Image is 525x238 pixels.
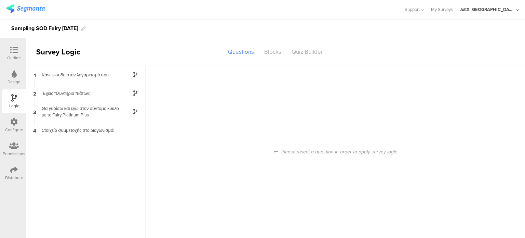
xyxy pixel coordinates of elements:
span: 4 [33,126,36,134]
div: Distribute [5,175,23,181]
div: JoltX [GEOGRAPHIC_DATA] [460,6,514,13]
span: 3 [33,108,36,115]
div: Survey Logic [26,46,105,58]
div: Sampling SOD Fairy [DATE] [11,23,78,34]
span: 2 [33,89,36,97]
div: Design [8,79,21,85]
div: Quiz Builder [286,46,328,58]
div: Blocks [259,46,286,58]
img: segmanta logo [6,4,45,13]
div: Στοιχεία συμμετοχής στο διαγωνισμό: [38,127,123,134]
div: Outline [7,55,21,61]
div: Κάνε είσοδο στον λογαριασμό σου: [38,72,123,78]
span: 1 [34,71,36,78]
span: Support [405,6,420,13]
div: Configure [5,127,23,133]
div: Permissions [3,151,25,157]
div: Questions [223,46,259,58]
div: Please select a question in order to apply survey logic [146,65,525,238]
div: Logic [9,103,19,109]
div: 'Εχεις πλυντήριο πιάτων; [38,90,123,97]
div: Θα γυρίσω και εγώ στον σύντομο κύκλο με το Fairy Platinum Plus [38,105,123,118]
